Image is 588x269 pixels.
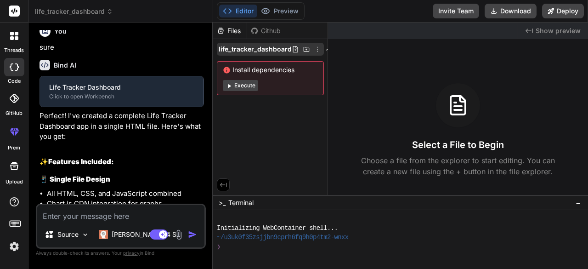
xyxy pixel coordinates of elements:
[542,4,584,18] button: Deploy
[355,155,561,177] p: Choose a file from the explorer to start editing. You can create a new file using the + button in...
[576,198,581,207] span: −
[49,83,194,92] div: Life Tracker Dashboard
[213,26,247,35] div: Files
[47,189,204,199] li: All HTML, CSS, and JavaScript combined
[40,42,204,53] p: sure
[40,111,204,142] p: Perfect! I've created a complete Life Tracker Dashboard app in a single HTML file. Here's what yo...
[54,27,67,36] h6: You
[217,223,338,233] span: Initializing WebContainer shell...
[536,26,581,35] span: Show preview
[112,230,180,239] p: [PERSON_NAME] 4 S..
[257,5,302,17] button: Preview
[219,5,257,17] button: Editor
[40,76,203,107] button: Life Tracker DashboardClick to open Workbench
[223,80,258,91] button: Execute
[123,250,140,256] span: privacy
[188,230,197,239] img: icon
[57,230,79,239] p: Source
[223,65,318,74] span: Install dependencies
[228,198,254,207] span: Terminal
[219,45,292,54] span: life_tracker_dashboard
[8,144,20,152] label: prem
[47,199,204,209] li: Chart.js CDN integration for graphs
[412,138,504,151] h3: Select a File to Begin
[81,231,89,239] img: Pick Models
[40,157,204,167] h2: ✨
[217,242,221,252] span: ❯
[99,230,108,239] img: Claude 4 Sonnet
[48,157,114,166] strong: Features Included:
[219,198,226,207] span: >_
[217,233,349,242] span: ~/u3uk0f35zsjjbn9cprh6fq9h0p4tm2-wnxx
[8,77,21,85] label: code
[247,26,285,35] div: Github
[40,175,110,183] strong: 📱 Single File Design
[6,109,23,117] label: GitHub
[174,229,184,240] img: attachment
[574,195,582,210] button: −
[433,4,479,18] button: Invite Team
[4,46,24,54] label: threads
[485,4,537,18] button: Download
[54,61,76,70] h6: Bind AI
[6,239,22,254] img: settings
[35,7,113,16] span: life_tracker_dashboard
[6,178,23,186] label: Upload
[49,93,194,100] div: Click to open Workbench
[36,249,206,258] p: Always double-check its answers. Your in Bind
